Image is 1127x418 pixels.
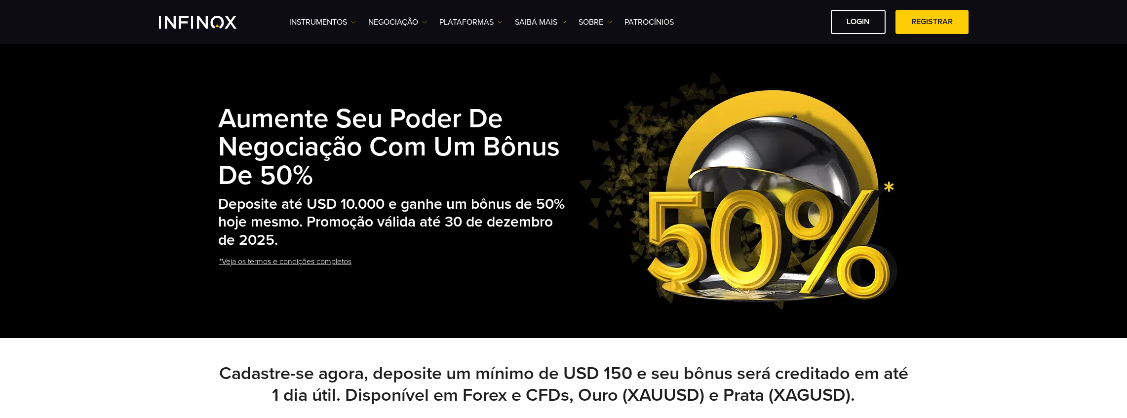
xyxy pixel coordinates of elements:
a: NEGOCIAÇÃO [368,16,427,28]
a: Registrar [895,10,969,34]
h2: Deposite até USD 10.000 e ganhe um bônus de 50% hoje mesmo. Promoção válida até 30 de dezembro de... [218,195,570,250]
a: PLATAFORMAS [439,16,503,28]
a: Instrumentos [289,16,356,28]
a: SOBRE [579,16,612,28]
a: Patrocínios [624,16,674,28]
h2: Cadastre-se agora, deposite um mínimo de USD 150 e seu bônus será creditado em até 1 dia útil. Di... [218,363,909,406]
a: Saiba mais [515,16,566,28]
strong: Aumente seu poder de negociação com um bônus de 50% [218,103,560,192]
a: Login [831,10,886,34]
a: *Veja os termos e condições completos [218,250,352,274]
a: INFINOX Logo [159,16,260,29]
